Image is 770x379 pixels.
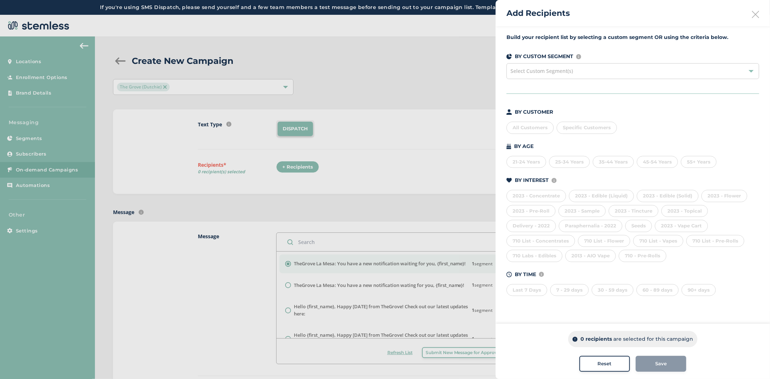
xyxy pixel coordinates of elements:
div: Paraphernalia - 2022 [559,220,622,232]
label: Build your recipient list by selecting a custom segment OR using the criteria below. [506,34,759,41]
img: icon-info-dark-48f6c5f3.svg [573,337,578,342]
p: BY CUSTOM SEGMENT [515,53,573,60]
button: Reset [579,356,630,372]
div: 710 List - Concentrates [506,235,575,247]
p: BY CUSTOMER [515,108,553,116]
div: 710 - Pre-Rolls [619,250,666,262]
div: Last 7 Days [506,284,547,296]
img: icon-info-236977d2.svg [539,272,544,277]
div: All Customers [506,122,554,134]
div: 2023 - Topical [661,205,708,217]
img: icon-cake-93b2a7b5.svg [506,144,511,149]
img: icon-info-236977d2.svg [576,54,581,59]
img: icon-segments-dark-074adb27.svg [506,54,512,59]
p: BY AGE [514,143,534,150]
span: Specific Customers [563,125,611,130]
div: Delivery - 2022 [506,220,556,232]
h2: Add Recipients [506,7,570,19]
div: 55+ Years [681,156,717,168]
div: 21-24 Years [506,156,546,168]
div: 710 List - Pre-Rolls [686,235,744,247]
div: 2013 - AIO Vape [565,250,616,262]
div: 2023 - Edible (Liquid) [569,190,634,202]
img: icon-heart-dark-29e6356f.svg [506,178,512,183]
div: 2023 - Concentrate [506,190,566,202]
div: 2023 - Tincture [609,205,658,217]
div: 710 List - Vapes [633,235,683,247]
div: 7 - 29 days [550,284,589,296]
div: 2023 - Sample [558,205,606,217]
span: Select Custom Segment(s) [510,67,573,74]
p: BY TIME [515,271,536,278]
img: icon-time-dark-e6b1183b.svg [506,272,512,277]
img: icon-person-dark-ced50e5f.svg [506,109,512,115]
div: 30 - 59 days [592,284,634,296]
div: 2023 - Pre-Roll [506,205,556,217]
iframe: Chat Widget [734,344,770,379]
div: 2023 - Edible (Solid) [637,190,699,202]
div: 35-44 Years [593,156,634,168]
p: are selected for this campaign [613,335,693,343]
div: Seeds [625,220,652,232]
div: 25-34 Years [549,156,590,168]
p: BY INTEREST [515,177,549,184]
div: 45-54 Years [637,156,678,168]
span: Reset [598,360,612,367]
div: 710 List - Flower [578,235,630,247]
img: icon-info-236977d2.svg [552,178,557,183]
div: 710 Labs - Edibles [506,250,562,262]
div: 60 - 89 days [636,284,679,296]
div: 2023 - Flower [701,190,747,202]
div: 2023 - Vape Cart [655,220,708,232]
p: 0 recipients [580,335,612,343]
div: 90+ days [682,284,716,296]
